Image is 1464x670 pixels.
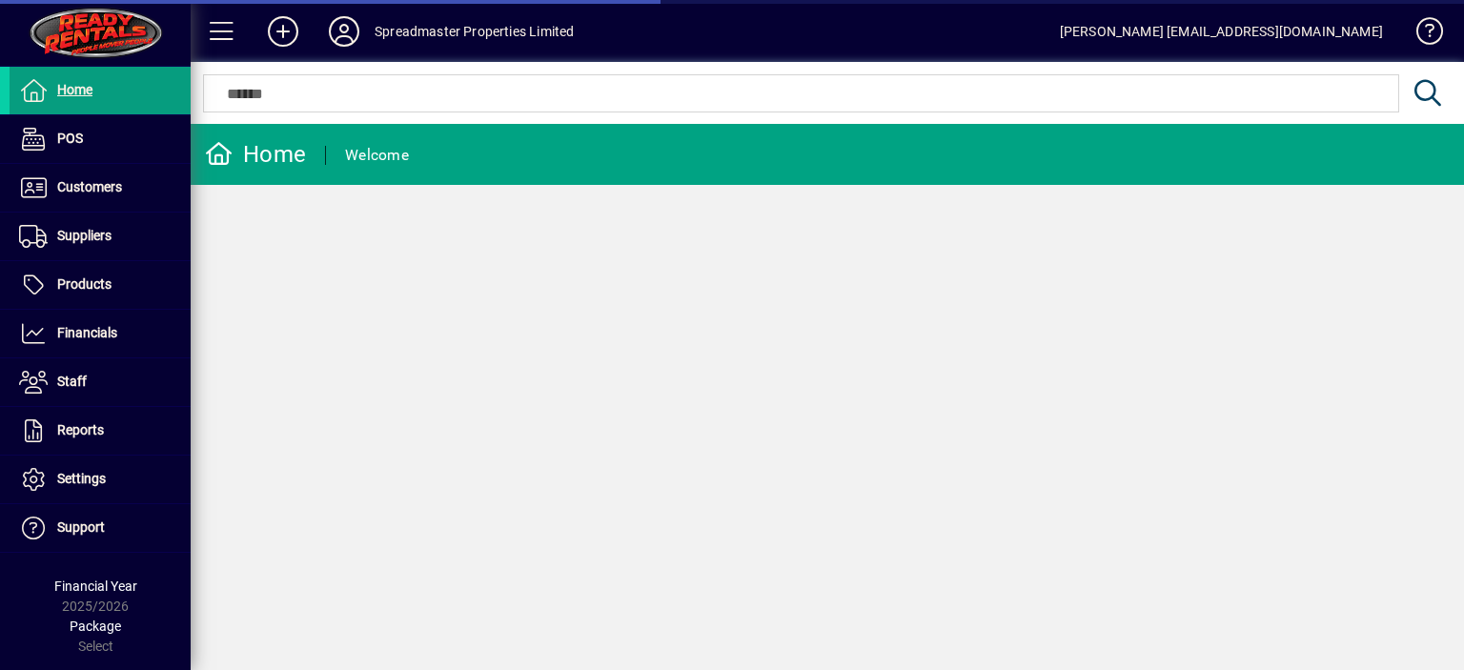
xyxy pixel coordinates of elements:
[57,325,117,340] span: Financials
[10,164,191,212] a: Customers
[10,213,191,260] a: Suppliers
[10,115,191,163] a: POS
[1060,16,1383,47] div: [PERSON_NAME] [EMAIL_ADDRESS][DOMAIN_NAME]
[57,422,104,437] span: Reports
[57,82,92,97] span: Home
[57,131,83,146] span: POS
[57,228,112,243] span: Suppliers
[10,358,191,406] a: Staff
[10,261,191,309] a: Products
[10,310,191,357] a: Financials
[375,16,574,47] div: Spreadmaster Properties Limited
[314,14,375,49] button: Profile
[57,519,105,535] span: Support
[345,140,409,171] div: Welcome
[253,14,314,49] button: Add
[57,179,122,194] span: Customers
[10,407,191,455] a: Reports
[70,619,121,634] span: Package
[1402,4,1440,66] a: Knowledge Base
[54,579,137,594] span: Financial Year
[57,471,106,486] span: Settings
[57,374,87,389] span: Staff
[10,456,191,503] a: Settings
[10,504,191,552] a: Support
[57,276,112,292] span: Products
[205,139,306,170] div: Home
